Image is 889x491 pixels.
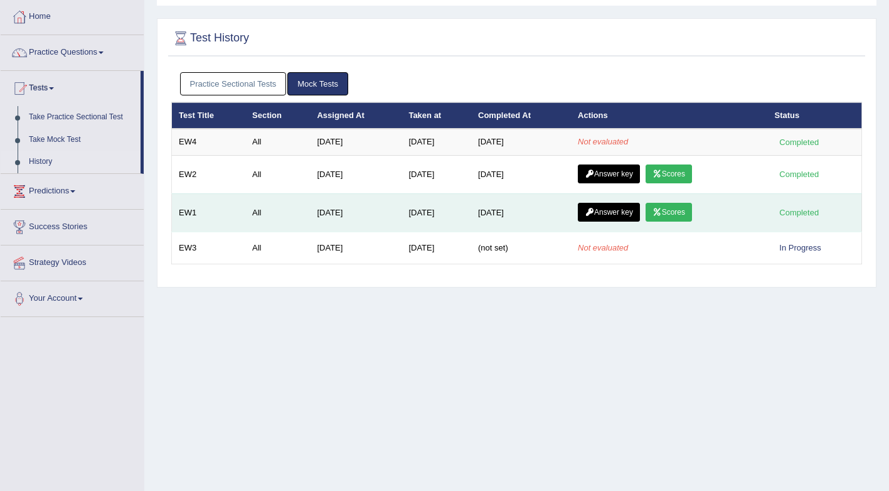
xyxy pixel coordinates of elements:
[172,232,246,264] td: EW3
[578,137,628,146] em: Not evaluated
[245,102,310,129] th: Section
[402,155,471,193] td: [DATE]
[471,129,571,155] td: [DATE]
[775,136,824,149] div: Completed
[245,155,310,193] td: All
[1,174,144,205] a: Predictions
[775,206,824,219] div: Completed
[571,102,767,129] th: Actions
[180,72,287,95] a: Practice Sectional Tests
[245,129,310,155] td: All
[1,245,144,277] a: Strategy Videos
[402,129,471,155] td: [DATE]
[245,232,310,264] td: All
[578,165,640,183] a: Answer key
[646,165,692,183] a: Scores
[471,102,571,129] th: Completed At
[287,72,348,95] a: Mock Tests
[402,232,471,264] td: [DATE]
[171,29,249,48] h2: Test History
[310,129,402,155] td: [DATE]
[478,243,508,252] span: (not set)
[310,155,402,193] td: [DATE]
[775,168,824,181] div: Completed
[310,102,402,129] th: Assigned At
[775,241,826,254] div: In Progress
[578,203,640,222] a: Answer key
[1,71,141,102] a: Tests
[768,102,862,129] th: Status
[172,129,246,155] td: EW4
[310,193,402,232] td: [DATE]
[402,102,471,129] th: Taken at
[23,129,141,151] a: Take Mock Test
[578,243,628,252] em: Not evaluated
[1,35,144,67] a: Practice Questions
[1,281,144,313] a: Your Account
[402,193,471,232] td: [DATE]
[23,151,141,173] a: History
[471,193,571,232] td: [DATE]
[23,106,141,129] a: Take Practice Sectional Test
[245,193,310,232] td: All
[172,193,246,232] td: EW1
[646,203,692,222] a: Scores
[172,102,246,129] th: Test Title
[310,232,402,264] td: [DATE]
[471,155,571,193] td: [DATE]
[172,155,246,193] td: EW2
[1,210,144,241] a: Success Stories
